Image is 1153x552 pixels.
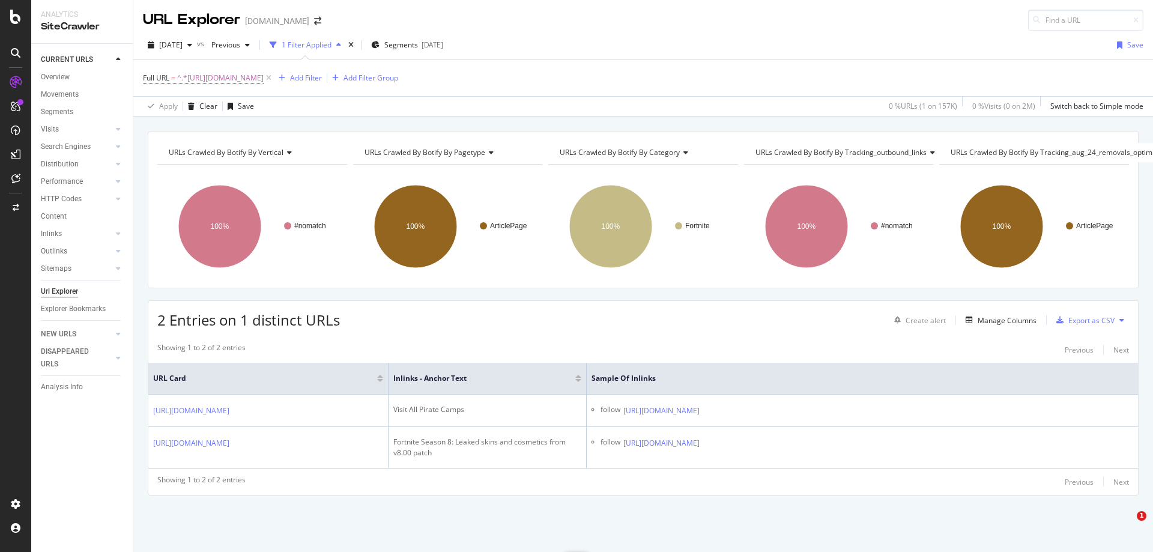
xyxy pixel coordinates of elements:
[245,15,309,27] div: [DOMAIN_NAME]
[384,40,418,50] span: Segments
[166,143,336,162] h4: URLs Crawled By Botify By vertical
[143,10,240,30] div: URL Explorer
[602,222,620,231] text: 100%
[41,158,112,171] a: Distribution
[41,88,79,101] div: Movements
[592,373,1115,384] span: Sample of Inlinks
[1113,477,1129,487] div: Next
[1113,342,1129,357] button: Next
[159,40,183,50] span: 2025 Sep. 20th
[353,174,543,279] svg: A chart.
[41,175,112,188] a: Performance
[490,222,527,230] text: ArticlePage
[1065,342,1094,357] button: Previous
[1065,475,1094,489] button: Previous
[41,210,124,223] a: Content
[1113,345,1129,355] div: Next
[889,311,946,330] button: Create alert
[1112,35,1143,55] button: Save
[406,222,425,231] text: 100%
[41,88,124,101] a: Movements
[422,40,443,50] div: [DATE]
[906,315,946,326] div: Create alert
[177,70,264,86] span: ^.*[URL][DOMAIN_NAME]
[265,35,346,55] button: 1 Filter Applied
[1065,477,1094,487] div: Previous
[211,222,229,231] text: 100%
[1028,10,1143,31] input: Find a URL
[41,345,101,371] div: DISAPPEARED URLS
[1050,101,1143,111] div: Switch back to Simple mode
[393,404,581,415] div: Visit All Pirate Camps
[41,10,123,20] div: Analytics
[153,373,374,384] span: URL Card
[41,328,112,341] a: NEW URLS
[41,175,83,188] div: Performance
[41,20,123,34] div: SiteCrawler
[41,141,112,153] a: Search Engines
[207,35,255,55] button: Previous
[1046,97,1143,116] button: Switch back to Simple mode
[1112,511,1141,540] iframe: Intercom live chat
[601,437,620,449] div: follow
[1113,475,1129,489] button: Next
[157,342,246,357] div: Showing 1 to 2 of 2 entries
[41,303,106,315] div: Explorer Bookmarks
[939,174,1129,279] svg: A chart.
[346,39,356,51] div: times
[601,404,620,417] div: follow
[365,147,485,157] span: URLs Crawled By Botify By pagetype
[623,437,700,449] a: [URL][DOMAIN_NAME]
[978,315,1036,326] div: Manage Columns
[41,228,62,240] div: Inlinks
[41,381,83,393] div: Analysis Info
[41,262,112,275] a: Sitemaps
[171,73,175,83] span: =
[1065,345,1094,355] div: Previous
[282,40,331,50] div: 1 Filter Applied
[157,310,340,330] span: 2 Entries on 1 distinct URLs
[41,210,67,223] div: Content
[274,71,322,85] button: Add Filter
[41,328,76,341] div: NEW URLS
[41,285,78,298] div: Url Explorer
[290,73,322,83] div: Add Filter
[1076,222,1113,230] text: ArticlePage
[197,38,207,49] span: vs
[327,71,398,85] button: Add Filter Group
[41,141,91,153] div: Search Engines
[1127,40,1143,50] div: Save
[393,437,581,458] div: Fortnite Season 8: Leaked skins and cosmetics from v8.00 patch
[41,71,124,83] a: Overview
[548,174,738,279] svg: A chart.
[143,35,197,55] button: [DATE]
[993,222,1011,231] text: 100%
[159,101,178,111] div: Apply
[223,97,254,116] button: Save
[157,174,347,279] div: A chart.
[41,245,67,258] div: Outlinks
[153,405,229,417] a: [URL][DOMAIN_NAME]
[143,97,178,116] button: Apply
[343,73,398,83] div: Add Filter Group
[797,222,816,231] text: 100%
[41,303,124,315] a: Explorer Bookmarks
[41,123,59,136] div: Visits
[41,53,112,66] a: CURRENT URLS
[41,106,124,118] a: Segments
[207,40,240,50] span: Previous
[183,97,217,116] button: Clear
[41,345,112,371] a: DISAPPEARED URLS
[41,245,112,258] a: Outlinks
[157,475,246,489] div: Showing 1 to 2 of 2 entries
[238,101,254,111] div: Save
[41,193,82,205] div: HTTP Codes
[41,53,93,66] div: CURRENT URLS
[143,73,169,83] span: Full URL
[41,228,112,240] a: Inlinks
[744,174,934,279] svg: A chart.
